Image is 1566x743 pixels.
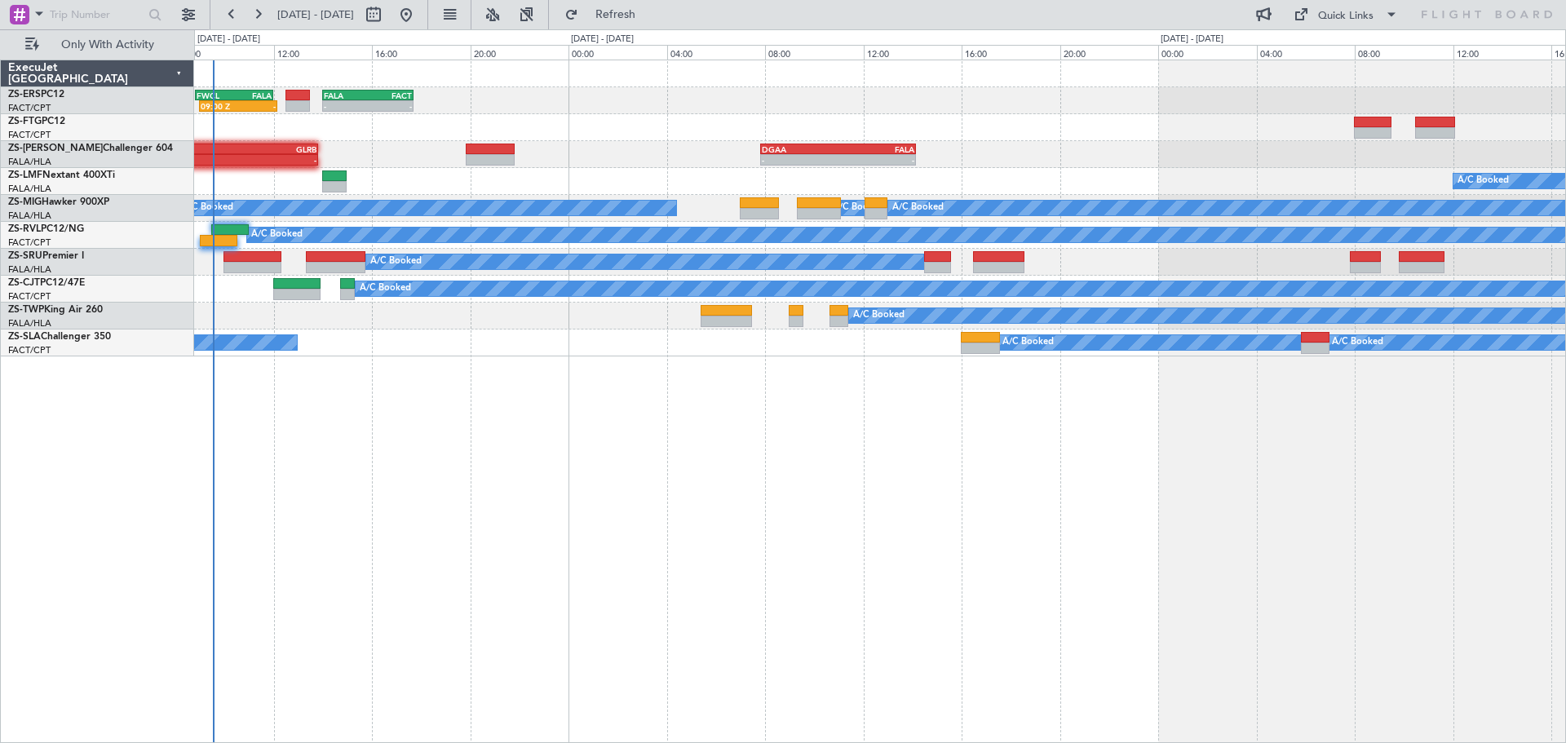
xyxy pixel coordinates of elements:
div: DGAA [762,144,838,154]
div: FALA [234,91,272,100]
div: 04:00 [667,45,766,60]
div: 20:00 [471,45,569,60]
div: FALA [324,91,368,100]
div: 16:00 [372,45,471,60]
div: - [232,155,317,165]
a: ZS-FTGPC12 [8,117,65,126]
span: ZS-CJT [8,278,40,288]
span: ZS-[PERSON_NAME] [8,144,103,153]
div: Quick Links [1318,8,1374,24]
span: ZS-TWP [8,305,44,315]
div: [DATE] - [DATE] [571,33,634,46]
div: A/C Booked [1332,330,1383,355]
div: FALA [838,144,915,154]
div: 20:00 [1060,45,1159,60]
a: FACT/CPT [8,102,51,114]
a: FACT/CPT [8,344,51,356]
div: 08:00 [765,45,864,60]
a: FALA/HLA [8,156,51,168]
span: ZS-MIG [8,197,42,207]
span: ZS-LMF [8,170,42,180]
div: - [324,101,368,111]
div: 09:00 Z [201,101,238,111]
div: GLRB [232,144,317,154]
a: ZS-ERSPC12 [8,90,64,100]
span: Only With Activity [42,39,172,51]
div: FWCL [197,91,234,100]
span: ZS-RVL [8,224,41,234]
div: A/C Booked [853,303,905,328]
div: FACT [368,91,412,100]
div: - [368,101,412,111]
div: [DATE] - [DATE] [197,33,260,46]
div: - [838,155,915,165]
div: A/C Booked [1458,169,1509,193]
button: Quick Links [1285,2,1406,28]
div: 12:00 [1453,45,1552,60]
a: ZS-TWPKing Air 260 [8,305,103,315]
div: - [238,101,276,111]
div: A/C Booked [370,250,422,274]
a: ZS-CJTPC12/47E [8,278,85,288]
a: ZS-[PERSON_NAME]Challenger 604 [8,144,173,153]
div: 08:00 [1355,45,1453,60]
a: FACT/CPT [8,237,51,249]
div: 00:00 [568,45,667,60]
div: A/C Booked [1002,330,1054,355]
div: 00:00 [1158,45,1257,60]
div: A/C Booked [251,223,303,247]
span: ZS-ERS [8,90,41,100]
div: A/C Booked [360,276,411,301]
div: 04:00 [1257,45,1356,60]
a: FACT/CPT [8,129,51,141]
div: A/C Booked [833,196,884,220]
a: FALA/HLA [8,317,51,329]
div: 08:00 [175,45,274,60]
a: ZS-MIGHawker 900XP [8,197,109,207]
a: ZS-LMFNextant 400XTi [8,170,115,180]
a: FALA/HLA [8,183,51,195]
span: ZS-SLA [8,332,41,342]
span: ZS-SRU [8,251,42,261]
div: A/C Booked [892,196,944,220]
a: ZS-SRUPremier I [8,251,84,261]
a: FACT/CPT [8,290,51,303]
div: [DATE] - [DATE] [1161,33,1223,46]
a: FALA/HLA [8,210,51,222]
a: ZS-RVLPC12/NG [8,224,84,234]
div: 12:00 [864,45,962,60]
div: 16:00 [962,45,1060,60]
button: Refresh [557,2,655,28]
span: Refresh [582,9,650,20]
button: Only With Activity [18,32,177,58]
a: ZS-SLAChallenger 350 [8,332,111,342]
div: - [762,155,838,165]
div: 12:00 [274,45,373,60]
a: FALA/HLA [8,263,51,276]
div: A/C Booked [182,196,233,220]
span: ZS-FTG [8,117,42,126]
span: [DATE] - [DATE] [277,7,354,22]
input: Trip Number [50,2,144,27]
